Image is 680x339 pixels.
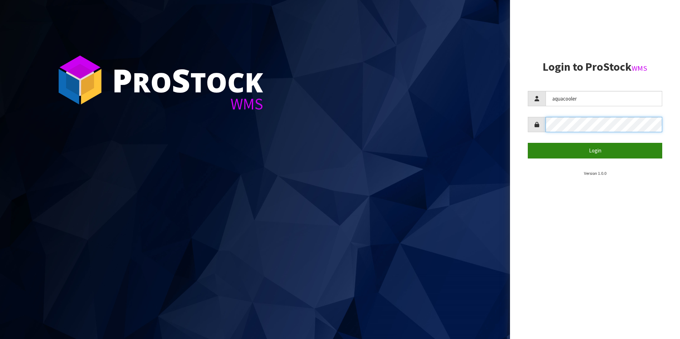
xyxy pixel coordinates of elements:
[112,96,263,112] div: WMS
[528,61,662,73] h2: Login to ProStock
[546,91,662,106] input: Username
[632,64,647,73] small: WMS
[112,58,132,102] span: P
[172,58,190,102] span: S
[53,53,107,107] img: ProStock Cube
[584,171,606,176] small: Version 1.0.0
[528,143,662,158] button: Login
[112,64,263,96] div: ro tock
